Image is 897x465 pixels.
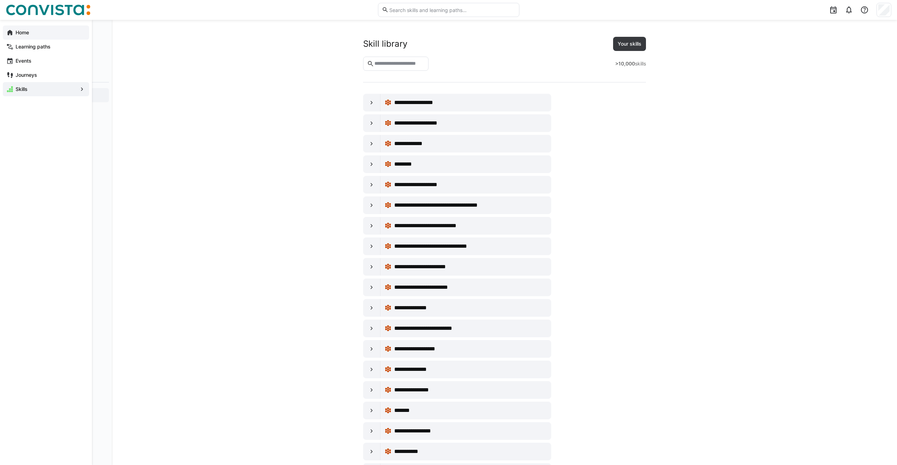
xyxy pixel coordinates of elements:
div: Skill library [363,39,407,49]
strong: >10,000 [615,61,635,67]
span: Your skills [617,40,642,47]
input: Search skills and learning paths… [389,7,515,13]
div: skills [615,60,646,67]
button: Your skills [613,37,646,51]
